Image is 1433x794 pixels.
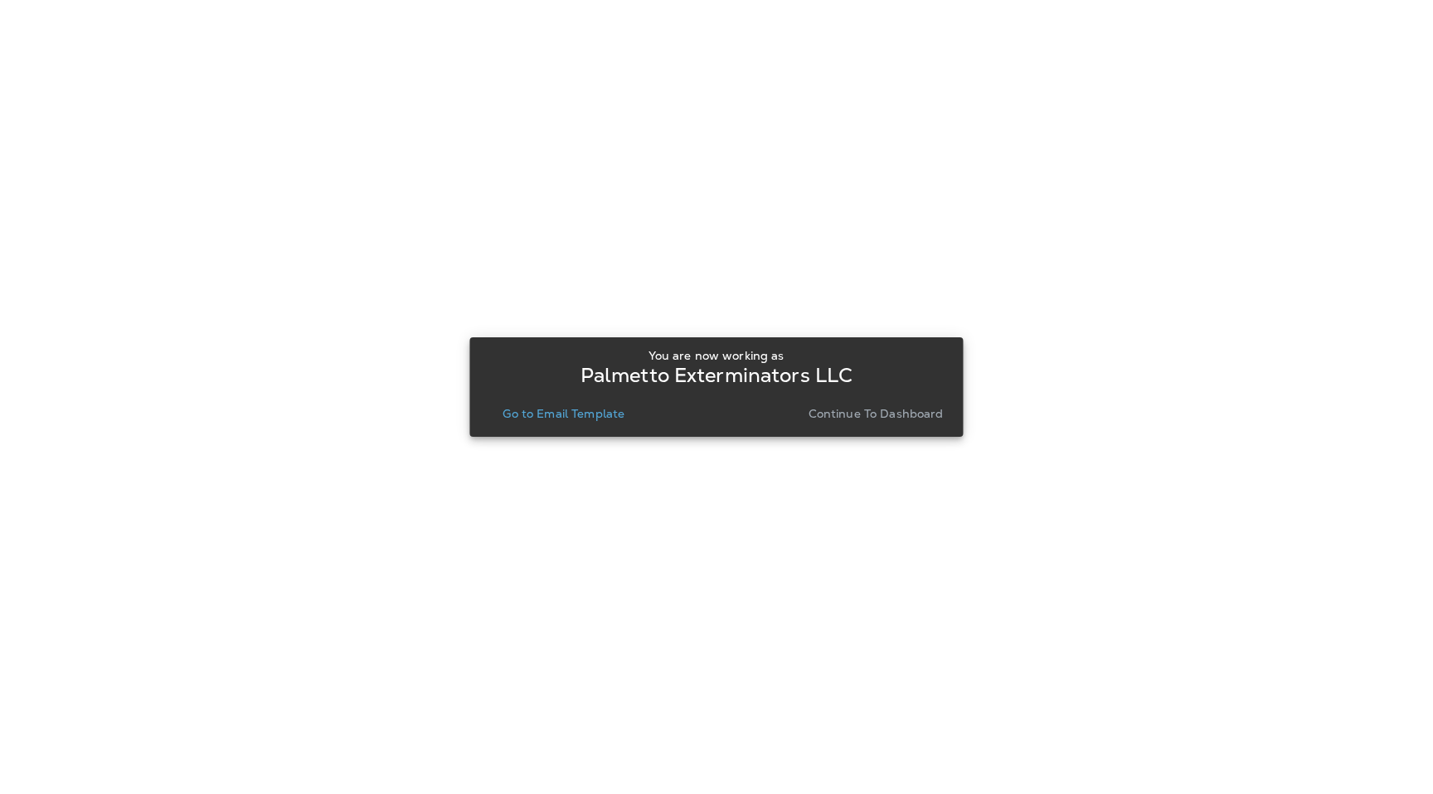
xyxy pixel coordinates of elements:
[503,407,624,420] p: Go to Email Template
[802,402,950,425] button: Continue to Dashboard
[648,349,784,362] p: You are now working as
[496,402,631,425] button: Go to Email Template
[809,407,944,420] p: Continue to Dashboard
[580,369,853,382] p: Palmetto Exterminators LLC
